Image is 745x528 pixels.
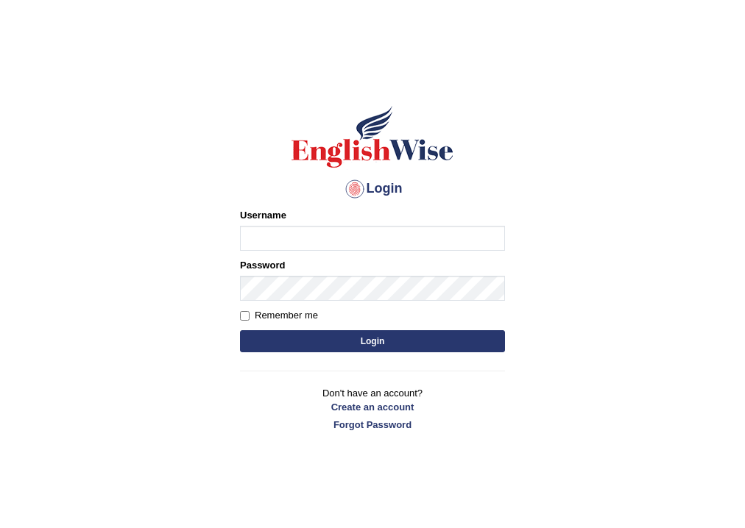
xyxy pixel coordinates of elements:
[240,311,250,321] input: Remember me
[240,330,505,352] button: Login
[240,418,505,432] a: Forgot Password
[240,386,505,432] p: Don't have an account?
[240,177,505,201] h4: Login
[240,258,285,272] label: Password
[240,308,318,323] label: Remember me
[240,208,286,222] label: Username
[289,104,456,170] img: Logo of English Wise sign in for intelligent practice with AI
[240,400,505,414] a: Create an account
